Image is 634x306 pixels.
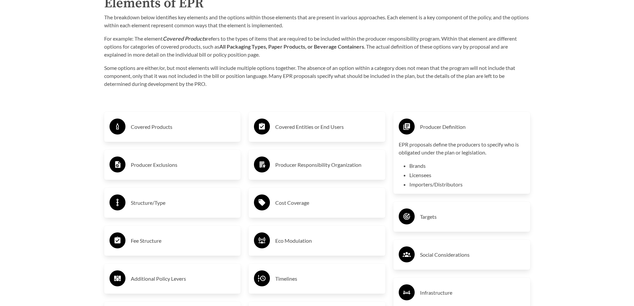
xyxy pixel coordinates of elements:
[104,13,530,29] p: The breakdown below identifies key elements and the options within those elements that are presen...
[104,35,530,59] p: For example: The element refers to the types of items that are required to be included within the...
[275,159,380,170] h3: Producer Responsibility Organization
[420,211,525,222] h3: Targets
[163,35,206,42] strong: Covered Products
[409,171,525,179] li: Licensees
[275,235,380,246] h3: Eco Modulation
[420,122,525,132] h3: Producer Definition
[131,122,236,132] h3: Covered Products
[409,162,525,170] li: Brands
[219,43,364,50] strong: All Packaging Types, Paper Products, or Beverage Containers
[420,287,525,298] h3: Infrastructure
[131,197,236,208] h3: Structure/Type
[399,141,525,156] p: EPR proposals define the producers to specify who is obligated under the plan or legislation.
[104,64,530,88] p: Some options are either/or, but most elements will include multiple options together. The absence...
[275,197,380,208] h3: Cost Coverage
[131,159,236,170] h3: Producer Exclusions
[275,122,380,132] h3: Covered Entities or End Users
[131,273,236,284] h3: Additional Policy Levers
[409,180,525,188] li: Importers/Distributors
[275,273,380,284] h3: Timelines
[131,235,236,246] h3: Fee Structure
[420,249,525,260] h3: Social Considerations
